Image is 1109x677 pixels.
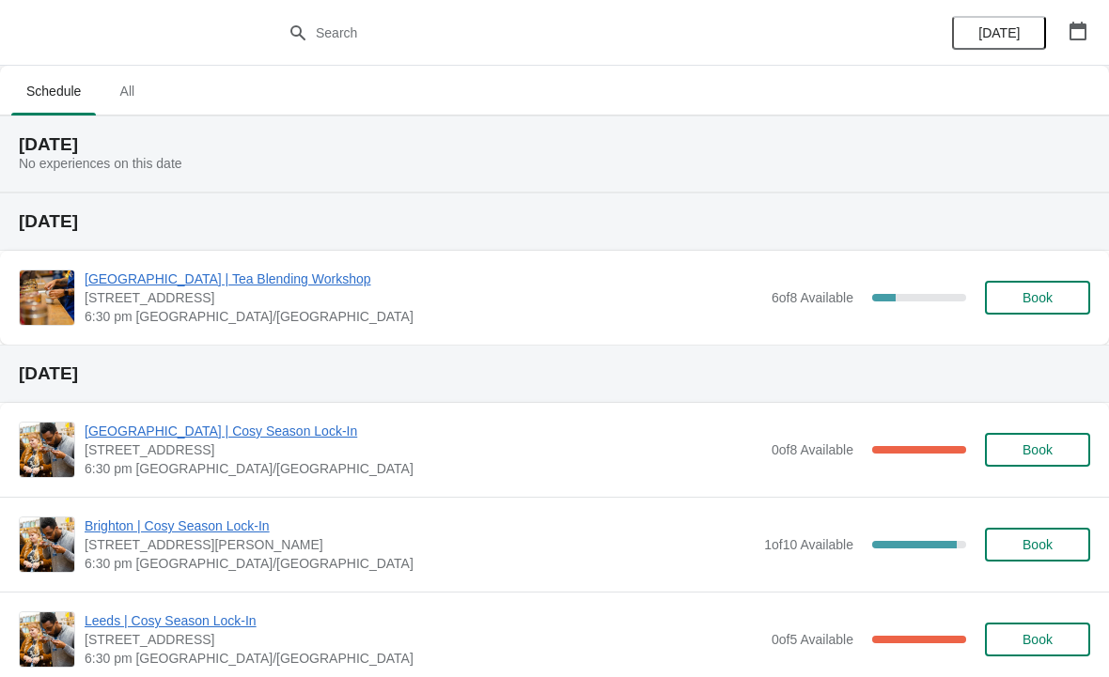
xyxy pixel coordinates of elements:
span: Schedule [11,74,96,108]
span: 6:30 pm [GEOGRAPHIC_DATA]/[GEOGRAPHIC_DATA] [85,649,762,668]
span: Brighton | Cosy Season Lock-In [85,516,755,535]
input: Search [315,16,832,50]
img: Brighton | Cosy Season Lock-In | 41 Gardner Street, Brighton BN1 1UN, UK | 6:30 pm Europe/London [20,517,74,572]
button: Book [985,528,1090,562]
span: 0 of 8 Available [772,442,853,457]
span: 6:30 pm [GEOGRAPHIC_DATA]/[GEOGRAPHIC_DATA] [85,554,755,573]
span: 6:30 pm [GEOGRAPHIC_DATA]/[GEOGRAPHIC_DATA] [85,459,762,478]
span: 0 of 5 Available [772,632,853,647]
span: [STREET_ADDRESS] [85,288,762,307]
span: Book [1023,290,1053,305]
span: [STREET_ADDRESS] [85,440,762,459]
span: 1 of 10 Available [764,537,853,552]
span: No experiences on this date [19,156,182,171]
span: 6 of 8 Available [772,290,853,305]
span: [STREET_ADDRESS] [85,630,762,649]
span: Book [1023,537,1053,552]
h2: [DATE] [19,212,1090,231]
span: Leeds | Cosy Season Lock-In [85,611,762,630]
span: All [103,74,150,108]
span: [GEOGRAPHIC_DATA] | Cosy Season Lock-In [85,422,762,440]
span: Book [1023,632,1053,647]
span: [GEOGRAPHIC_DATA] | Tea Blending Workshop [85,269,762,288]
img: Leeds | Cosy Season Lock-In | Unit 42, Queen Victoria St, Victoria Quarter, Leeds, LS1 6BE | 6:30... [20,612,74,667]
button: Book [985,623,1090,656]
img: Brighton Beach | Cosy Season Lock-In | 38-39 Kings Road Arches, Brighton, BN1 2LN | 6:30 pm Europ... [20,423,74,477]
span: [DATE] [978,25,1020,40]
button: Book [985,281,1090,315]
button: Book [985,433,1090,467]
span: [STREET_ADDRESS][PERSON_NAME] [85,535,755,554]
img: Brighton Beach | Tea Blending Workshop | 38-39 Kings Road Arches, Brighton, BN1 2LN | 6:30 pm Eur... [20,270,74,325]
button: [DATE] [952,16,1046,50]
span: 6:30 pm [GEOGRAPHIC_DATA]/[GEOGRAPHIC_DATA] [85,307,762,326]
h2: [DATE] [19,364,1090,383]
span: Book [1023,442,1053,457]
h2: [DATE] [19,135,1090,154]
